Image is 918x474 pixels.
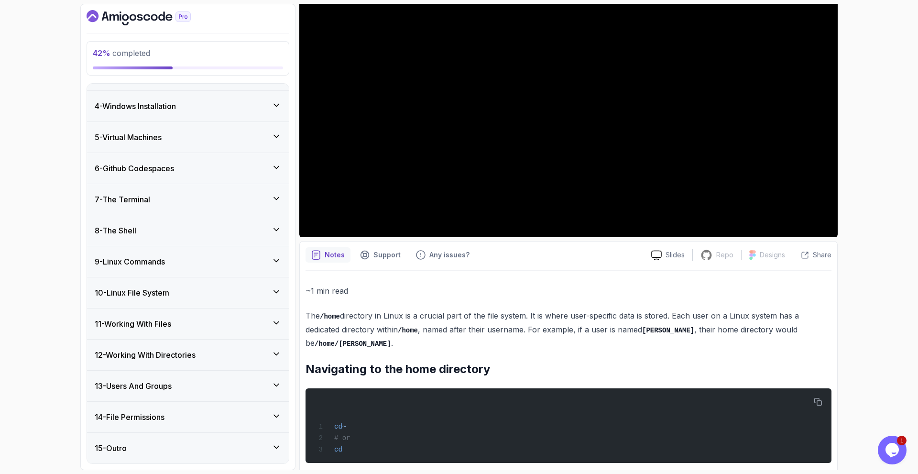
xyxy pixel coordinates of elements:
h3: 9 - Linux Commands [95,256,165,267]
h3: 14 - File Permissions [95,411,164,423]
p: Repo [716,250,733,260]
button: 12-Working With Directories [87,340,289,370]
p: The directory in Linux is a crucial part of the file system. It is where user-specific data is st... [306,309,831,350]
h3: 4 - Windows Installation [95,100,176,112]
h3: 10 - Linux File System [95,287,169,298]
h3: 5 - Virtual Machines [95,132,162,143]
button: 5-Virtual Machines [87,122,289,153]
button: 9-Linux Commands [87,246,289,277]
h3: 11 - Working With Files [95,318,171,330]
h3: 15 - Outro [95,442,127,454]
p: Slides [666,250,685,260]
code: /home [398,327,418,334]
a: Slides [644,250,692,260]
span: # or [334,434,350,442]
h3: 13 - Users And Groups [95,380,172,392]
span: completed [93,48,150,58]
button: 7-The Terminal [87,184,289,215]
h3: 7 - The Terminal [95,194,150,205]
span: 42 % [93,48,110,58]
button: 6-Github Codespaces [87,153,289,184]
code: /home [320,313,340,320]
button: 8-The Shell [87,215,289,246]
code: /home/[PERSON_NAME] [315,340,391,348]
p: Designs [760,250,785,260]
span: cd [334,446,342,453]
span: cd [334,423,342,430]
button: 15-Outro [87,433,289,463]
button: 14-File Permissions [87,402,289,432]
iframe: chat widget [878,436,908,464]
h3: 6 - Github Codespaces [95,163,174,174]
button: Share [793,250,831,260]
code: [PERSON_NAME] [642,327,694,334]
button: 10-Linux File System [87,277,289,308]
span: ~ [342,423,346,430]
h3: 12 - Working With Directories [95,349,196,361]
button: 13-Users And Groups [87,371,289,401]
button: 11-Working With Files [87,309,289,339]
h3: 8 - The Shell [95,225,136,236]
h2: Navigating to the home directory [306,362,831,377]
p: Share [813,250,831,260]
button: 4-Windows Installation [87,91,289,121]
p: ~1 min read [306,284,831,298]
a: Dashboard [87,10,213,25]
